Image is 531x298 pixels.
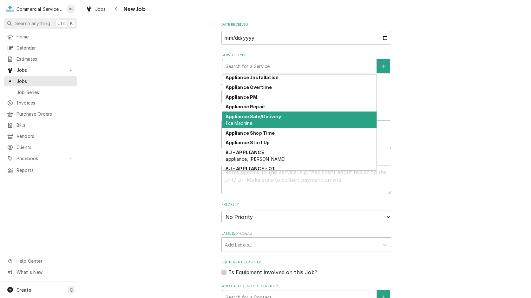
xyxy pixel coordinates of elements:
[16,287,31,293] span: Create
[221,231,391,252] div: Labels
[4,109,77,119] a: Purchase Orders
[4,18,77,29] button: Search anythingCtrlK
[221,260,391,265] label: Equipment Expected
[221,260,391,276] div: Equipment Expected
[226,104,265,109] strong: Appliance Repair
[67,4,75,13] div: BK
[16,89,74,96] span: Job Series
[226,120,252,126] span: Ice Machine
[221,112,391,117] label: Reason For Call
[15,20,50,27] span: Search anything
[4,267,77,277] a: Go to What's New
[226,150,264,155] strong: BJ - APPLIANCE
[4,256,77,266] a: Go to Help Center
[226,85,272,90] strong: Appliance Overtime
[16,78,74,85] span: Jobs
[83,4,108,14] a: Jobs
[4,98,77,108] a: Invoices
[221,157,391,162] label: Technician Instructions
[221,202,391,207] label: Priority
[4,142,77,152] a: Clients
[221,31,391,45] input: yyyy-mm-dd
[16,122,74,128] span: Bills
[4,31,77,42] a: Home
[111,4,121,14] button: Navigate back
[4,54,77,64] a: Estimates
[234,232,252,235] span: ( optional )
[16,111,74,117] span: Purchase Orders
[221,112,391,149] div: Reason For Call
[4,131,77,141] a: Vendors
[16,133,74,139] span: Vendors
[16,67,64,73] span: Jobs
[16,6,63,12] div: Commercial Service Co.
[221,81,391,104] div: Job Type
[226,75,279,80] strong: Appliance Installation
[226,114,281,119] strong: Appliance Sale/Delivery
[57,20,66,27] span: Ctrl
[6,4,15,13] div: Commercial Service Co.'s Avatar
[16,56,74,62] span: Estimates
[229,268,317,276] label: Is Equipment involved on this Job?
[16,269,73,275] span: What's New
[221,231,391,236] label: Labels
[16,155,64,162] span: Pricebook
[121,5,146,13] span: New Job
[4,87,77,98] a: Job Series
[226,156,286,162] span: appliance, [PERSON_NAME]
[16,144,74,151] span: Clients
[95,6,106,12] span: Jobs
[70,287,73,293] span: C
[4,120,77,130] a: Bills
[226,140,270,145] strong: Appliance Start Up
[67,4,75,13] div: Brian Key's Avatar
[6,4,15,13] div: C
[221,53,391,73] div: Service Type
[221,22,391,45] div: Date Received
[221,202,391,223] div: Priority
[4,165,77,175] a: Reports
[382,64,385,69] svg: Create New Service
[221,53,391,58] label: Service Type
[16,44,74,51] span: Calendar
[221,22,391,27] label: Date Received
[226,130,275,136] strong: Appliance Shop Time
[226,166,275,171] strong: BJ - APPLIANCE - OT
[16,258,73,264] span: Help Center
[226,94,257,100] strong: Appliance PM
[16,99,74,106] span: Invoices
[4,76,77,86] a: Jobs
[4,43,77,53] a: Calendar
[16,167,74,173] span: Reports
[4,153,77,164] a: Go to Pricebook
[221,284,391,289] label: Who called in this service?
[377,59,390,73] button: Create New Service
[221,81,391,86] label: Job Type
[16,33,74,40] span: Home
[221,157,391,194] div: Technician Instructions
[70,20,73,27] span: K
[4,65,77,75] a: Go to Jobs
